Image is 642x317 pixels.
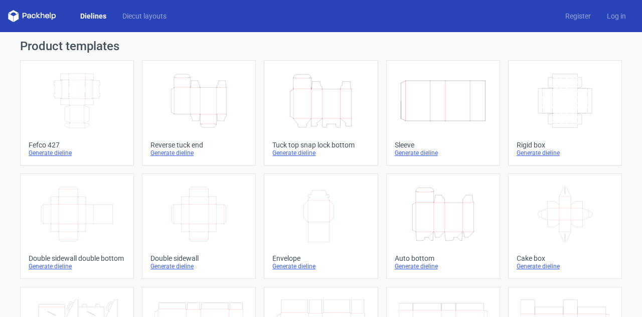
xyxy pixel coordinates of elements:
[29,262,125,270] div: Generate dieline
[272,262,369,270] div: Generate dieline
[272,254,369,262] div: Envelope
[150,254,247,262] div: Double sidewall
[517,254,613,262] div: Cake box
[29,141,125,149] div: Fefco 427
[386,174,500,279] a: Auto bottomGenerate dieline
[150,141,247,149] div: Reverse tuck end
[517,149,613,157] div: Generate dieline
[395,141,492,149] div: Sleeve
[20,60,134,166] a: Fefco 427Generate dieline
[395,262,492,270] div: Generate dieline
[508,60,622,166] a: Rigid boxGenerate dieline
[395,254,492,262] div: Auto bottom
[264,174,378,279] a: EnvelopeGenerate dieline
[142,174,256,279] a: Double sidewallGenerate dieline
[20,40,622,52] h1: Product templates
[599,11,634,21] a: Log in
[272,149,369,157] div: Generate dieline
[29,149,125,157] div: Generate dieline
[264,60,378,166] a: Tuck top snap lock bottomGenerate dieline
[29,254,125,262] div: Double sidewall double bottom
[142,60,256,166] a: Reverse tuck endGenerate dieline
[150,262,247,270] div: Generate dieline
[557,11,599,21] a: Register
[72,11,114,21] a: Dielines
[517,141,613,149] div: Rigid box
[20,174,134,279] a: Double sidewall double bottomGenerate dieline
[150,149,247,157] div: Generate dieline
[517,262,613,270] div: Generate dieline
[272,141,369,149] div: Tuck top snap lock bottom
[395,149,492,157] div: Generate dieline
[114,11,175,21] a: Diecut layouts
[386,60,500,166] a: SleeveGenerate dieline
[508,174,622,279] a: Cake boxGenerate dieline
